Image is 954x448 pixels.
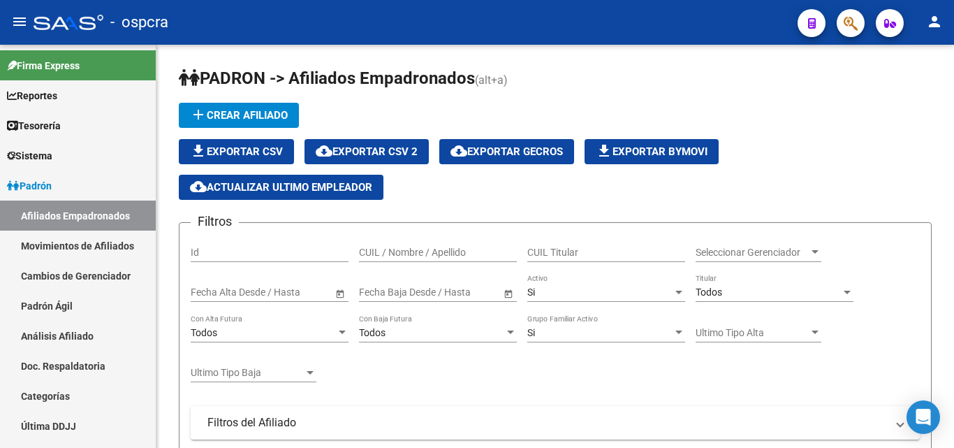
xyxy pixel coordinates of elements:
mat-icon: cloud_download [190,178,207,195]
span: Padrón [7,178,52,194]
span: Ultimo Tipo Baja [191,367,304,379]
mat-icon: add [190,106,207,123]
button: Exportar CSV 2 [304,139,429,164]
span: Todos [359,327,386,338]
button: Open calendar [501,286,515,301]
button: Actualizar ultimo Empleador [179,175,383,200]
h3: Filtros [191,212,239,231]
mat-icon: cloud_download [450,143,467,159]
span: Todos [696,287,722,298]
span: Todos [191,327,217,338]
span: PADRON -> Afiliados Empadronados [179,68,475,88]
span: Actualizar ultimo Empleador [190,181,372,194]
span: Crear Afiliado [190,109,288,122]
button: Exportar Bymovi [585,139,719,164]
mat-icon: person [926,13,943,30]
mat-icon: menu [11,13,28,30]
button: Exportar GECROS [439,139,574,164]
span: - ospcra [110,7,168,38]
button: Crear Afiliado [179,103,299,128]
div: Open Intercom Messenger [907,400,940,434]
span: Ultimo Tipo Alta [696,327,809,339]
input: Start date [191,287,234,298]
mat-icon: cloud_download [316,143,332,159]
span: Reportes [7,88,57,103]
input: Start date [359,287,402,298]
mat-icon: file_download [190,143,207,159]
mat-icon: file_download [596,143,612,159]
button: Exportar CSV [179,139,294,164]
button: Open calendar [332,286,347,301]
span: (alt+a) [475,73,508,87]
mat-expansion-panel-header: Filtros del Afiliado [191,406,920,440]
input: End date [246,287,314,298]
span: Seleccionar Gerenciador [696,247,809,259]
span: Exportar Bymovi [596,145,707,158]
span: Si [527,287,535,298]
mat-panel-title: Filtros del Afiliado [207,415,886,431]
span: Si [527,327,535,338]
input: End date [414,287,483,298]
span: Exportar CSV 2 [316,145,418,158]
span: Firma Express [7,58,80,73]
span: Exportar CSV [190,145,283,158]
span: Tesorería [7,118,61,133]
span: Sistema [7,148,52,164]
span: Exportar GECROS [450,145,563,158]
